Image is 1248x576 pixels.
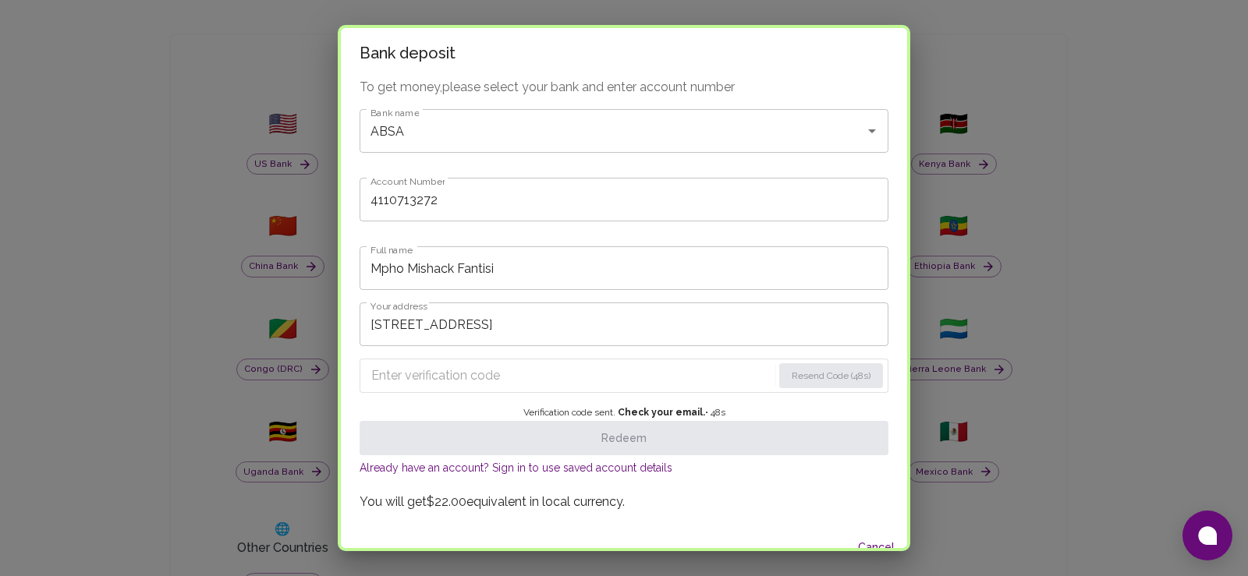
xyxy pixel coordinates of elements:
[360,493,888,511] p: You will get $22.00 equivalent in local currency.
[370,243,413,256] label: Full name
[371,363,772,388] input: Enter verification code
[370,299,427,313] label: Your address
[341,28,907,78] h2: Bank deposit
[523,405,725,421] span: Verification code sent. • 48 s
[370,106,419,119] label: Bank name
[360,421,888,455] button: Redeem
[1182,511,1232,560] button: Open chat window
[360,460,672,475] button: Already have an account? Sign in to use saved account details
[618,407,705,418] strong: Check your email.
[360,78,888,97] p: To get money, please select your bank and enter account number
[779,363,883,388] button: Resend Code (48s)
[861,120,883,142] button: Open
[851,533,901,562] button: Cancel
[370,175,445,188] label: Account Number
